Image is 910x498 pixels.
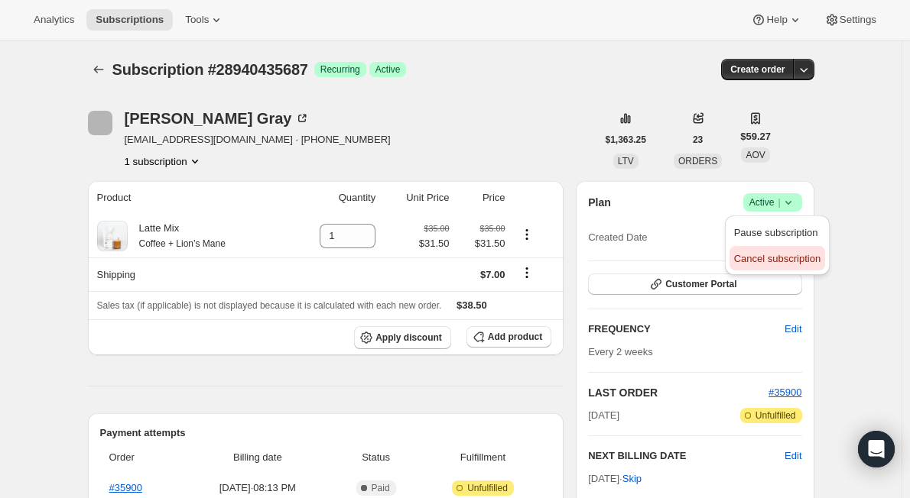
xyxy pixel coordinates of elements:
[112,61,308,78] span: Subscription #28940435687
[24,9,83,31] button: Analytics
[97,221,128,251] img: product img
[613,467,651,491] button: Skip
[466,326,551,348] button: Add product
[467,482,508,494] span: Unfulfilled
[665,278,736,290] span: Customer Portal
[734,227,818,238] span: Pause subscription
[588,473,642,484] span: [DATE] ·
[588,408,619,423] span: [DATE]
[457,299,487,311] span: $38.50
[176,9,233,31] button: Tools
[139,238,226,249] small: Coffee + Lion’s Mane
[100,425,552,441] h2: Payment attempts
[125,132,391,147] span: [EMAIL_ADDRESS][DOMAIN_NAME] · [PHONE_NUMBER]
[488,331,542,343] span: Add product
[88,111,112,135] span: Jamie Gray
[125,111,310,126] div: [PERSON_NAME] Gray
[588,385,769,400] h2: LAST ORDER
[588,322,785,337] h2: FREQUENCY
[380,181,453,215] th: Unit Price
[684,129,712,150] button: 23
[88,59,109,80] button: Subscriptions
[424,450,542,465] span: Fulfillment
[320,63,360,76] span: Recurring
[100,441,183,474] th: Order
[618,156,634,167] span: LTV
[769,386,801,398] a: #35900
[740,129,771,144] span: $59.27
[766,14,787,26] span: Help
[375,331,442,344] span: Apply discount
[479,224,505,233] small: $35.00
[454,181,510,215] th: Price
[734,253,821,264] span: Cancel subscription
[730,246,825,270] button: Cancel subscription
[459,236,505,251] span: $31.50
[96,14,164,26] span: Subscriptions
[125,154,203,169] button: Product actions
[785,322,801,337] span: Edit
[730,63,785,76] span: Create order
[858,431,895,467] div: Open Intercom Messenger
[372,482,390,494] span: Paid
[749,195,796,210] span: Active
[588,273,801,295] button: Customer Portal
[187,450,328,465] span: Billing date
[815,9,886,31] button: Settings
[785,448,801,464] button: Edit
[778,196,780,209] span: |
[187,480,328,496] span: [DATE] · 08:13 PM
[109,482,142,493] a: #35900
[588,230,647,245] span: Created Date
[742,9,811,31] button: Help
[588,195,611,210] h2: Plan
[596,129,655,150] button: $1,363.25
[337,450,414,465] span: Status
[97,300,442,311] span: Sales tax (if applicable) is not displayed because it is calculated with each new order.
[746,150,765,160] span: AOV
[588,448,785,464] h2: NEXT BILLING DATE
[354,326,451,349] button: Apply discount
[480,269,505,280] span: $7.00
[88,257,289,291] th: Shipping
[419,236,450,251] span: $31.50
[622,471,642,487] span: Skip
[86,9,173,31] button: Subscriptions
[375,63,401,76] span: Active
[678,156,717,167] span: ORDERS
[730,220,825,244] button: Pause subscription
[515,264,539,281] button: Shipping actions
[424,224,449,233] small: $35.00
[775,317,811,341] button: Edit
[34,14,74,26] span: Analytics
[840,14,876,26] span: Settings
[588,346,653,357] span: Every 2 weeks
[288,181,380,215] th: Quantity
[756,409,796,422] span: Unfulfilled
[185,14,209,26] span: Tools
[515,226,539,243] button: Product actions
[128,221,226,251] div: Latte Mix
[606,134,646,146] span: $1,363.25
[721,59,794,80] button: Create order
[693,134,703,146] span: 23
[769,385,801,400] button: #35900
[88,181,289,215] th: Product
